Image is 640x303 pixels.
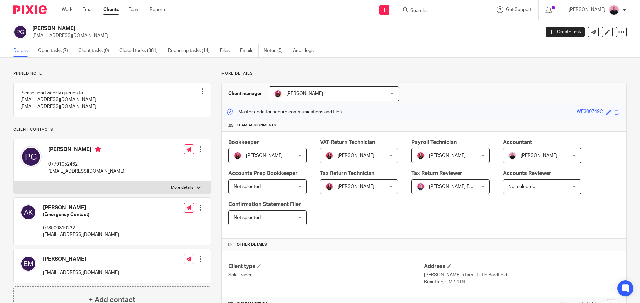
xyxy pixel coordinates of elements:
a: Create task [546,27,585,37]
p: Sole Trader [228,272,424,278]
span: [PERSON_NAME] FCCA [429,184,479,189]
a: Client tasks (0) [78,44,114,57]
img: 21.png [325,152,333,160]
span: Not selected [234,215,261,220]
span: Team assignments [237,123,276,128]
a: Recurring tasks (14) [168,44,215,57]
span: Tax Return Technician [320,171,374,176]
a: Work [62,6,72,13]
span: VAT Return Technician [320,140,375,145]
a: Emails [240,44,259,57]
a: Audit logs [293,44,319,57]
span: [PERSON_NAME] [521,153,557,158]
span: Payroll Technician [411,140,457,145]
p: Master code for secure communications and files [227,109,342,115]
span: [PERSON_NAME] [338,184,374,189]
img: svg%3E [13,25,27,39]
span: [PERSON_NAME] [246,153,283,158]
span: Tax Return Reviewer [411,171,462,176]
span: Accounts Reviewer [503,171,551,176]
p: More details [221,71,627,76]
p: Braintree, CM7 4TN [424,279,620,285]
p: [PERSON_NAME]’s farm, Little Bardfield [424,272,620,278]
span: Bookkeeper [228,140,259,145]
span: [PERSON_NAME] [429,153,466,158]
a: Closed tasks (381) [119,44,163,57]
span: Other details [237,242,267,247]
img: Bio%20-%20Kemi%20.png [609,5,619,15]
p: [EMAIL_ADDRESS][DOMAIN_NAME] [32,32,536,39]
span: Accounts Prep Bookkeeper [228,171,298,176]
p: [EMAIL_ADDRESS][DOMAIN_NAME] [43,231,119,238]
span: Not selected [508,184,535,189]
h3: Client manager [228,90,262,97]
img: Pixie [13,5,47,14]
h4: [PERSON_NAME] [43,256,119,263]
h4: [PERSON_NAME] [43,204,119,211]
h4: Client type [228,263,424,270]
img: svg%3E [20,146,42,167]
p: [EMAIL_ADDRESS][DOMAIN_NAME] [48,168,124,175]
a: Team [129,6,140,13]
a: Notes (5) [264,44,288,57]
img: 17.png [417,152,425,160]
a: Reports [150,6,166,13]
p: [PERSON_NAME] [569,6,605,13]
p: Pinned note [13,71,211,76]
input: Search [410,8,470,14]
h4: Address [424,263,620,270]
a: Files [220,44,235,57]
a: Details [13,44,33,57]
img: Cheryl%20Sharp%20FCCA.png [417,183,425,191]
span: Confirmation Statement Filer [228,202,301,207]
img: 21.png [234,152,242,160]
span: Not selected [234,184,261,189]
i: Primary [95,146,101,153]
p: Client contacts [13,127,211,132]
p: 078500810232 [43,225,119,231]
span: [PERSON_NAME] [286,91,323,96]
img: svg%3E [20,204,36,220]
a: Clients [103,6,119,13]
p: More details [171,185,193,190]
img: 21.png [274,90,282,98]
h5: (Emergency Contact) [43,211,119,218]
img: svg%3E [20,256,36,272]
span: [PERSON_NAME] [338,153,374,158]
a: Open tasks (7) [38,44,73,57]
p: 07791052462 [48,161,124,168]
img: Bio%20-%20Kemi%20.png [508,152,516,160]
div: WE300749C [577,108,603,116]
img: 21.png [325,183,333,191]
span: Accountant [503,140,532,145]
a: Email [82,6,93,13]
span: Get Support [506,7,532,12]
h2: [PERSON_NAME] [32,25,435,32]
p: [EMAIL_ADDRESS][DOMAIN_NAME] [43,269,119,276]
h4: [PERSON_NAME] [48,146,124,154]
